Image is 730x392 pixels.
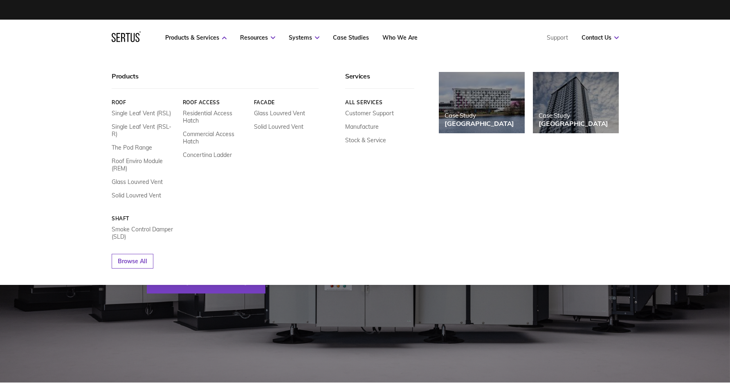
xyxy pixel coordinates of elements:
[445,119,514,128] div: [GEOGRAPHIC_DATA]
[345,137,386,144] a: Stock & Service
[345,72,414,89] div: Services
[254,99,319,105] a: Facade
[539,119,608,128] div: [GEOGRAPHIC_DATA]
[182,99,247,105] a: Roof Access
[182,130,247,145] a: Commercial Access Hatch
[112,254,153,269] a: Browse All
[333,34,369,41] a: Case Studies
[240,34,275,41] a: Resources
[112,215,177,222] a: Shaft
[582,34,619,41] a: Contact Us
[345,99,414,105] a: All services
[547,34,568,41] a: Support
[112,157,177,172] a: Roof Enviro Module (REM)
[254,110,305,117] a: Glass Louvred Vent
[539,112,608,119] div: Case Study
[182,110,247,124] a: Residential Access Hatch
[112,226,177,240] a: Smoke Control Damper (SLD)
[112,110,171,117] a: Single Leaf Vent (RSL)
[165,34,227,41] a: Products & Services
[182,151,231,159] a: Concertina Ladder
[112,99,177,105] a: Roof
[112,178,163,186] a: Glass Louvred Vent
[533,72,619,133] a: Case Study[GEOGRAPHIC_DATA]
[112,192,161,199] a: Solid Louvred Vent
[112,123,177,138] a: Single Leaf Vent (RSL-R)
[254,123,303,130] a: Solid Louvred Vent
[439,72,525,133] a: Case Study[GEOGRAPHIC_DATA]
[345,110,394,117] a: Customer Support
[445,112,514,119] div: Case Study
[112,72,319,89] div: Products
[345,123,379,130] a: Manufacture
[289,34,319,41] a: Systems
[112,144,152,151] a: The Pod Range
[382,34,418,41] a: Who We Are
